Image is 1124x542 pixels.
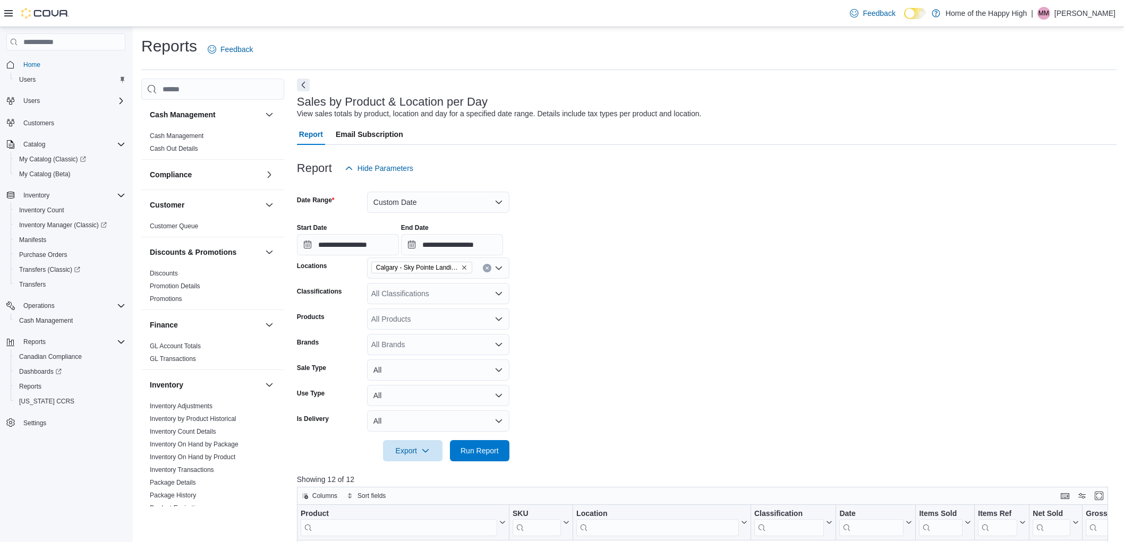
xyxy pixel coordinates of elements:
[11,277,130,292] button: Transfers
[19,236,46,244] span: Manifests
[19,316,73,325] span: Cash Management
[2,298,130,313] button: Operations
[513,509,561,536] div: SKU URL
[11,203,130,218] button: Inventory Count
[297,162,332,175] h3: Report
[19,138,49,151] button: Catalog
[371,262,472,273] span: Calgary - Sky Pointe Landing - Fire & Flower
[150,320,178,330] h3: Finance
[495,340,503,349] button: Open list of options
[297,474,1117,485] p: Showing 12 of 12
[15,153,125,166] span: My Catalog (Classic)
[150,402,212,410] a: Inventory Adjustments
[203,39,257,60] a: Feedback
[576,509,739,519] div: Location
[150,440,239,449] span: Inventory On Hand by Package
[141,130,284,159] div: Cash Management
[15,234,50,246] a: Manifests
[11,349,130,364] button: Canadian Compliance
[19,189,125,202] span: Inventory
[19,138,125,151] span: Catalog
[15,365,125,378] span: Dashboards
[576,509,739,536] div: Location
[23,191,49,200] span: Inventory
[141,220,284,237] div: Customer
[150,466,214,474] span: Inventory Transactions
[21,8,69,19] img: Cova
[15,395,125,408] span: Washington CCRS
[336,124,403,145] span: Email Subscription
[839,509,912,536] button: Date
[1054,7,1116,20] p: [PERSON_NAME]
[23,338,46,346] span: Reports
[1031,7,1033,20] p: |
[495,315,503,323] button: Open list of options
[301,509,497,519] div: Product
[11,364,130,379] a: Dashboards
[263,246,276,259] button: Discounts & Promotions
[150,355,196,363] span: GL Transactions
[19,58,125,71] span: Home
[150,269,178,278] span: Discounts
[919,509,963,536] div: Items Sold
[919,509,971,536] button: Items Sold
[19,352,82,361] span: Canadian Compliance
[19,265,80,274] span: Transfers (Classic)
[357,492,386,500] span: Sort fields
[978,509,1026,536] button: Items Ref
[23,119,54,127] span: Customers
[150,453,235,461] span: Inventory On Hand by Product
[11,72,130,87] button: Users
[150,222,198,230] a: Customer Queue
[150,247,261,257] button: Discounts & Promotions
[2,188,130,203] button: Inventory
[15,168,125,180] span: My Catalog (Beta)
[15,263,125,276] span: Transfers (Classic)
[946,7,1027,20] p: Home of the Happy High
[301,509,497,536] div: Product
[978,509,1017,519] div: Items Ref
[150,144,198,153] span: Cash Out Details
[11,247,130,262] button: Purchase Orders
[19,335,125,348] span: Reports
[297,262,327,270] label: Locations
[1093,489,1105,502] button: Enter fullscreen
[297,96,488,108] h3: Sales by Product & Location per Day
[15,219,111,231] a: Inventory Manager (Classic)
[11,394,130,409] button: [US_STATE] CCRS
[19,58,45,71] a: Home
[150,109,216,120] h3: Cash Management
[297,364,326,372] label: Sale Type
[19,416,125,429] span: Settings
[150,145,198,152] a: Cash Out Details
[150,200,184,210] h3: Customer
[19,335,50,348] button: Reports
[297,389,325,398] label: Use Type
[11,313,130,328] button: Cash Management
[297,489,342,502] button: Columns
[263,108,276,121] button: Cash Management
[150,415,236,423] a: Inventory by Product Historical
[297,234,399,255] input: Press the down key to open a popover containing a calendar.
[150,270,178,277] a: Discounts
[495,289,503,298] button: Open list of options
[19,116,125,129] span: Customers
[150,342,201,350] a: GL Account Totals
[6,53,125,458] nav: Complex example
[846,3,899,24] a: Feedback
[367,192,509,213] button: Custom Date
[15,204,69,217] a: Inventory Count
[15,73,40,86] a: Users
[376,262,459,273] span: Calgary - Sky Pointe Landing - Fire & Flower
[401,223,429,232] label: End Date
[150,169,192,180] h3: Compliance
[2,415,130,431] button: Settings
[754,509,824,536] div: Classification
[19,189,54,202] button: Inventory
[150,282,200,290] span: Promotion Details
[150,492,196,499] a: Package History
[1076,489,1088,502] button: Display options
[1037,7,1050,20] div: Missy McErlain
[220,44,253,55] span: Feedback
